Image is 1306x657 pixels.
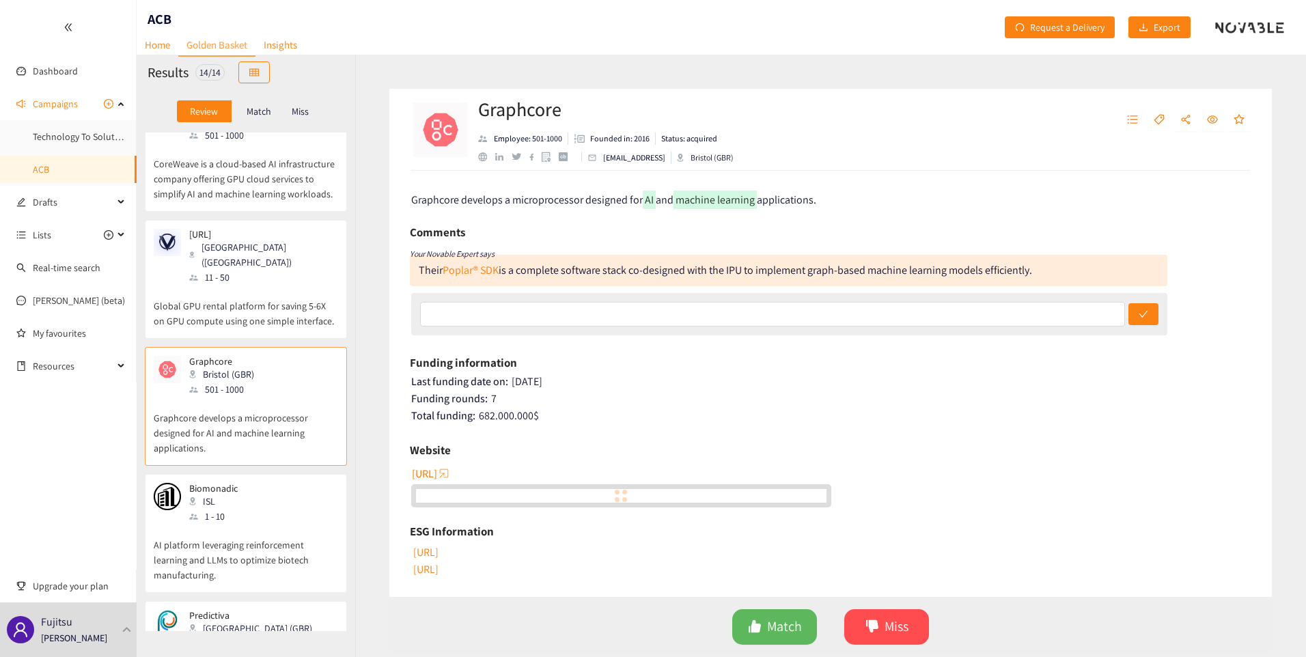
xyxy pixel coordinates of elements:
[1180,114,1191,126] span: share-alt
[1139,23,1148,33] span: download
[33,262,100,274] a: Real-time search
[64,23,73,32] span: double-left
[1147,109,1171,131] button: tag
[255,34,305,55] a: Insights
[33,294,125,307] a: [PERSON_NAME] (beta)
[411,391,488,406] span: Funding rounds:
[529,153,542,160] a: facebook
[1227,109,1251,131] button: star
[189,382,262,397] div: 501 - 1000
[1200,109,1225,131] button: eye
[148,63,189,82] h2: Results
[16,581,26,591] span: trophy
[1083,509,1306,657] iframe: Chat Widget
[292,106,309,117] p: Miss
[189,229,329,240] p: [URL]
[33,572,126,600] span: Upgrade your plan
[1234,114,1245,126] span: star
[1127,114,1138,126] span: unordered-list
[410,352,517,373] h6: Funding information
[41,613,72,630] p: Fujitsu
[732,609,817,645] button: likeMatch
[189,610,312,621] p: Predictiva
[33,90,78,117] span: Campaigns
[195,64,225,81] div: 14 / 14
[189,240,337,270] div: [GEOGRAPHIC_DATA] ([GEOGRAPHIC_DATA])
[16,99,26,109] span: sound
[148,10,171,29] h1: ACB
[512,153,529,160] a: twitter
[33,221,51,249] span: Lists
[411,562,439,576] a: Link to ESG information with url: https://www.graphcore.ai/diversity-equity-inclusion
[189,494,252,509] div: ISL
[767,616,802,637] span: Match
[677,152,734,164] div: Bristol (GBR)
[154,356,181,383] img: Snapshot of the company's website
[16,361,26,371] span: book
[33,320,126,347] a: My favourites
[33,130,243,143] a: Technology To Solution-Delivery-Partner Companies
[410,249,495,259] i: Your Novable Expert says
[478,152,495,161] a: website
[478,132,568,145] li: Employees
[189,367,262,382] div: Bristol (GBR)
[590,132,650,145] p: Founded in: 2016
[104,230,113,240] span: plus-circle
[410,592,481,613] h6: Activity index
[411,545,439,559] a: Link to ESG information with url: https://www.graphcore.ai/modern-slavery
[33,352,113,380] span: Resources
[137,34,178,55] a: Home
[189,509,252,524] div: 1 - 10
[16,197,26,207] span: edit
[412,462,451,484] button: [URL]
[411,374,508,389] span: Last funding date on:
[673,191,757,209] mark: machine learning
[154,524,338,583] p: AI platform leveraging reinforcement learning and LLMs to optimize biotech manufacturing.
[416,489,826,503] a: website
[247,106,271,117] p: Match
[189,621,320,636] div: [GEOGRAPHIC_DATA] (GBR)
[568,132,656,145] li: Founded in year
[419,263,1032,277] div: Their is a complete software stack co-designed with the IPU to implement graph-based machine lear...
[865,619,879,635] span: dislike
[643,191,656,209] mark: AI
[603,152,665,164] p: [EMAIL_ADDRESS]
[41,630,107,645] p: [PERSON_NAME]
[443,263,499,277] a: Poplar® SDK
[1207,114,1218,126] span: eye
[33,188,113,216] span: Drafts
[410,521,494,542] h6: ESG Information
[1139,309,1148,320] span: check
[885,616,908,637] span: Miss
[1128,16,1191,38] button: downloadExport
[154,610,181,637] img: Snapshot of the company's website
[494,132,562,145] p: Employee: 501-1000
[238,61,270,83] button: table
[154,285,338,328] p: Global GPU rental platform for saving 5-6X on GPU compute using one simple interface.
[412,465,437,482] span: [URL]
[1030,20,1104,35] span: Request a Delivery
[249,68,259,79] span: table
[190,106,218,117] p: Review
[189,270,337,285] div: 11 - 50
[656,132,717,145] li: Status
[189,356,254,367] p: Graphcore
[757,193,816,207] span: applications.
[104,99,113,109] span: plus-circle
[1173,109,1198,131] button: share-alt
[178,34,255,57] a: Golden Basket
[411,193,643,207] span: Graphcore develops a microprocessor designed for
[661,132,717,145] p: Status: acquired
[844,609,929,645] button: dislikeMiss
[1015,23,1025,33] span: redo
[478,96,734,123] h2: Graphcore
[1005,16,1115,38] button: redoRequest a Delivery
[189,128,337,143] div: 501 - 1000
[495,153,512,161] a: linkedin
[411,375,1252,389] div: [DATE]
[748,619,762,635] span: like
[1120,109,1145,131] button: unordered-list
[542,152,559,162] a: google maps
[656,193,673,207] span: and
